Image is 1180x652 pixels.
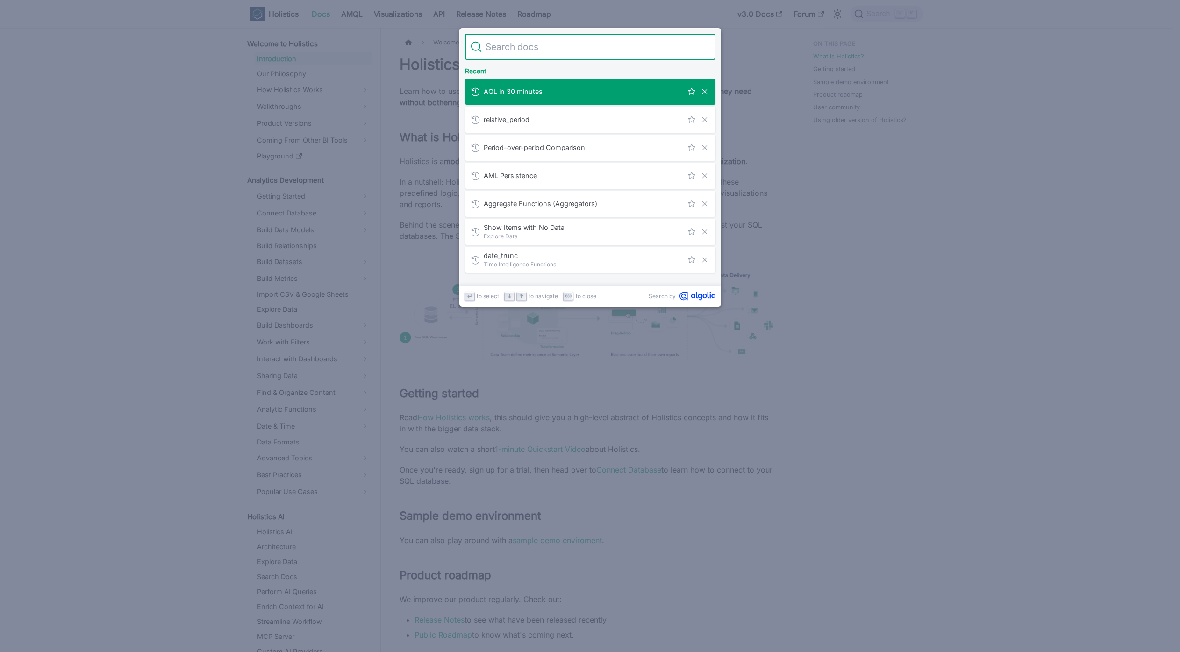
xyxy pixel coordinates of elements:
input: Search docs [482,34,710,60]
span: Time Intelligence Functions [484,260,683,269]
span: date_trunc​ [484,251,683,260]
a: relative_period [465,107,715,133]
button: Save this search [687,227,697,237]
span: AQL in 30 minutes [484,87,683,96]
span: to select [477,292,499,301]
a: Aggregate Functions (Aggregators) [465,191,715,217]
span: relative_period [484,115,683,124]
svg: Enter key [466,293,473,300]
button: Remove this search from history [700,227,710,237]
span: AML Persistence [484,171,683,180]
svg: Arrow up [518,293,525,300]
span: Explore Data [484,232,683,241]
a: date_trunc​Time Intelligence Functions [465,247,715,273]
svg: Arrow down [506,293,513,300]
button: Save this search [687,255,697,265]
button: Save this search [687,199,697,209]
span: Show Items with No Data​ [484,223,683,232]
svg: Escape key [565,293,572,300]
button: Remove this search from history [700,86,710,97]
button: Save this search [687,115,697,125]
a: Show Items with No Data​Explore Data [465,219,715,245]
button: Remove this search from history [700,115,710,125]
span: Search by [649,292,676,301]
button: Save this search [687,143,697,153]
svg: Algolia [679,292,715,301]
a: AML Persistence [465,163,715,189]
span: to close [576,292,596,301]
a: Period-over-period Comparison [465,135,715,161]
span: Aggregate Functions (Aggregators) [484,199,683,208]
span: to navigate [529,292,558,301]
a: Search byAlgolia [649,292,715,301]
button: Remove this search from history [700,255,710,265]
button: Remove this search from history [700,143,710,153]
div: Recent [463,60,717,79]
span: Period-over-period Comparison [484,143,683,152]
button: Save this search [687,171,697,181]
button: Remove this search from history [700,199,710,209]
button: Save this search [687,86,697,97]
a: AQL in 30 minutes [465,79,715,105]
button: Remove this search from history [700,171,710,181]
